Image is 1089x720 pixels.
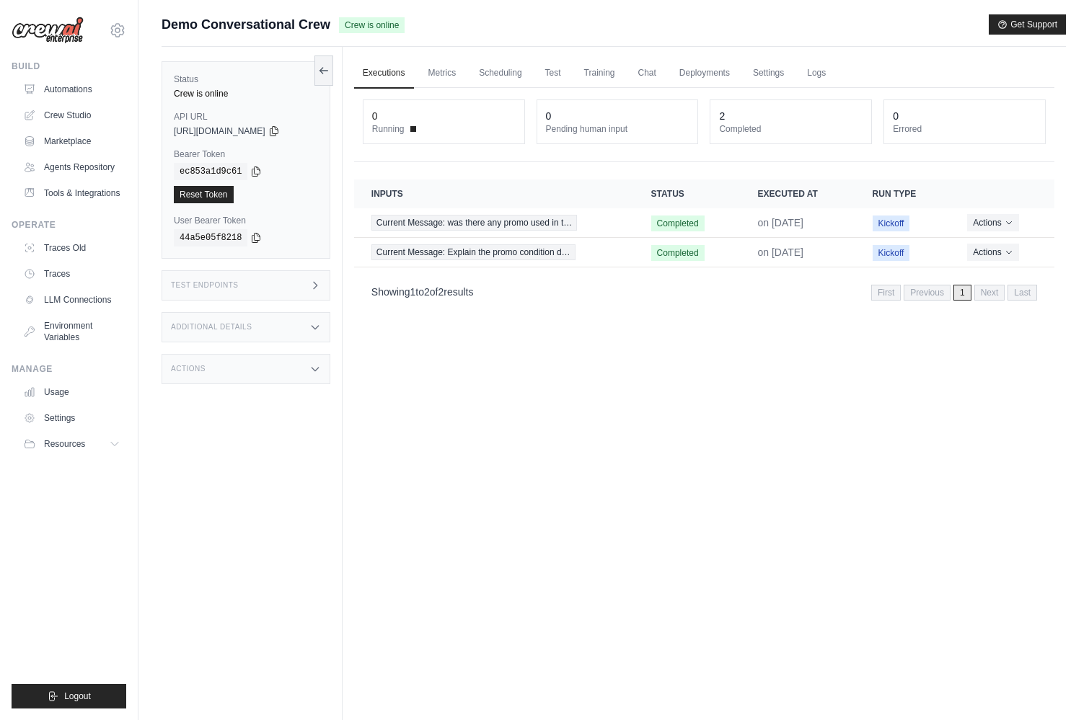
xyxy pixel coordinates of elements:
[671,58,739,89] a: Deployments
[546,109,552,123] div: 0
[17,104,126,127] a: Crew Studio
[371,215,617,231] a: View execution details for Current Message
[740,179,855,208] th: Executed at
[17,288,126,311] a: LLM Connections
[438,286,444,298] span: 2
[904,285,951,301] span: Previous
[871,285,1037,301] nav: Pagination
[651,215,705,231] span: Completed
[371,285,474,299] p: Showing to of results
[12,684,126,708] button: Logout
[17,182,126,205] a: Tools & Integrations
[354,273,1054,310] nav: Pagination
[354,179,1054,310] section: Crew executions table
[354,179,634,208] th: Inputs
[634,179,741,208] th: Status
[17,406,126,430] a: Settings
[420,58,465,89] a: Metrics
[17,236,126,259] a: Traces Old
[171,365,206,373] h3: Actions
[371,215,577,231] span: Current Message: was there any promo used in t…
[372,109,378,123] div: 0
[470,58,530,89] a: Scheduling
[871,285,901,301] span: First
[967,214,1018,231] button: Actions for execution
[12,17,84,44] img: Logo
[17,432,126,455] button: Resources
[757,246,803,258] time: June 26, 2025 at 13:25 EDT
[1008,285,1037,301] span: Last
[12,219,126,231] div: Operate
[873,215,910,231] span: Kickoff
[174,74,318,85] label: Status
[44,438,85,450] span: Resources
[989,14,1066,35] button: Get Support
[12,363,126,375] div: Manage
[171,323,252,332] h3: Additional Details
[354,58,414,89] a: Executions
[17,78,126,101] a: Automations
[174,125,265,137] span: [URL][DOMAIN_NAME]
[372,123,405,135] span: Running
[967,244,1018,261] button: Actions for execution
[174,229,247,246] code: 44a5e05f8218
[873,245,910,261] span: Kickoff
[744,58,793,89] a: Settings
[893,109,899,123] div: 0
[798,58,834,89] a: Logs
[162,14,330,35] span: Demo Conversational Crew
[371,244,617,260] a: View execution details for Current Message
[174,88,318,99] div: Crew is online
[174,163,247,180] code: ec853a1d9c61
[757,217,803,228] time: June 26, 2025 at 17:00 EDT
[953,285,971,301] span: 1
[12,61,126,72] div: Build
[719,123,863,135] dt: Completed
[424,286,430,298] span: 2
[17,381,126,404] a: Usage
[576,58,624,89] a: Training
[410,286,416,298] span: 1
[371,244,576,260] span: Current Message: Explain the promo condition d…
[17,262,126,285] a: Traces
[974,285,1005,301] span: Next
[17,156,126,179] a: Agents Repository
[651,245,705,261] span: Completed
[17,314,126,349] a: Environment Variables
[174,111,318,123] label: API URL
[546,123,689,135] dt: Pending human input
[17,130,126,153] a: Marketplace
[893,123,1036,135] dt: Errored
[171,281,239,290] h3: Test Endpoints
[174,148,318,160] label: Bearer Token
[174,186,234,203] a: Reset Token
[855,179,951,208] th: Run Type
[174,215,318,226] label: User Bearer Token
[339,17,405,33] span: Crew is online
[719,109,725,123] div: 2
[537,58,570,89] a: Test
[630,58,665,89] a: Chat
[64,690,91,702] span: Logout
